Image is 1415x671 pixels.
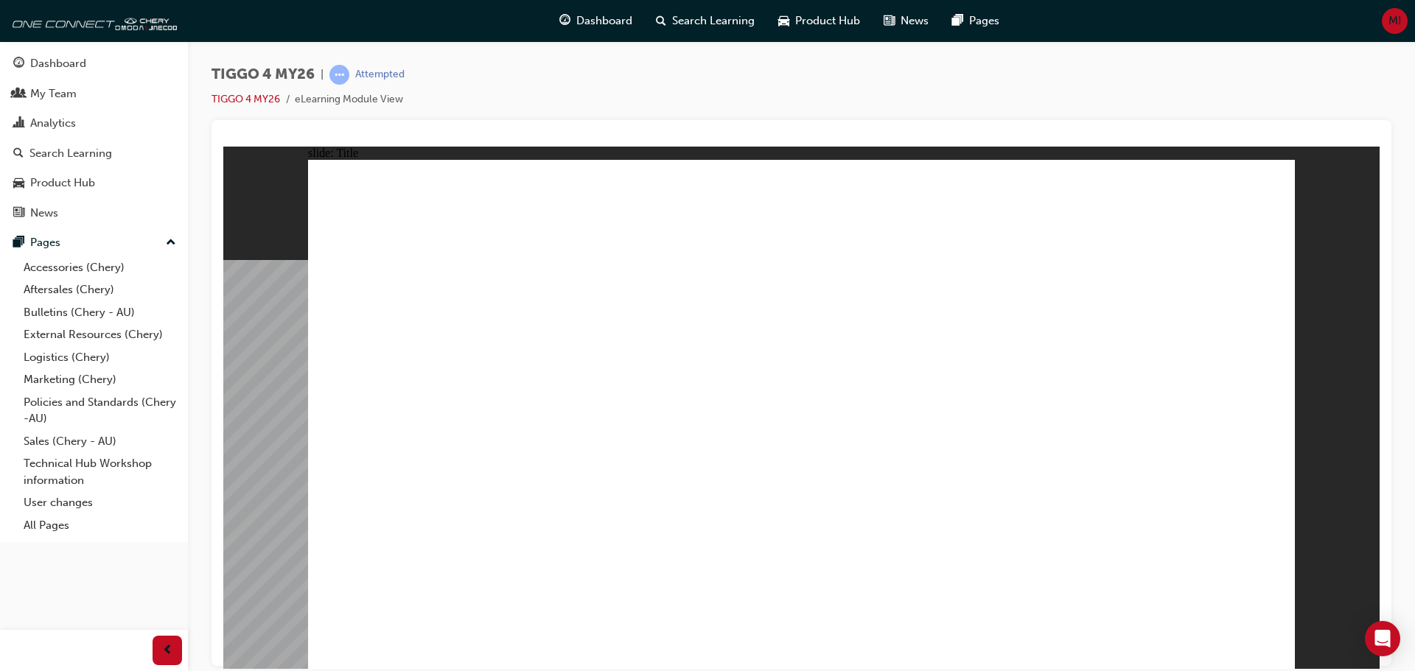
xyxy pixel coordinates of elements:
a: Dashboard [6,50,182,77]
span: search-icon [656,12,666,30]
a: Technical Hub Workshop information [18,452,182,491]
span: Search Learning [672,13,755,29]
span: Product Hub [795,13,860,29]
img: oneconnect [7,6,177,35]
a: All Pages [18,514,182,537]
a: guage-iconDashboard [548,6,644,36]
a: pages-iconPages [940,6,1011,36]
button: Pages [6,229,182,256]
a: Bulletins (Chery - AU) [18,301,182,324]
a: Sales (Chery - AU) [18,430,182,453]
span: Dashboard [576,13,632,29]
span: people-icon [13,88,24,101]
span: car-icon [778,12,789,30]
a: External Resources (Chery) [18,323,182,346]
a: Marketing (Chery) [18,368,182,391]
div: Product Hub [30,175,95,192]
span: guage-icon [559,12,570,30]
span: News [901,13,929,29]
span: news-icon [884,12,895,30]
a: Accessories (Chery) [18,256,182,279]
a: Analytics [6,110,182,137]
span: pages-icon [13,236,24,250]
span: chart-icon [13,117,24,130]
a: Product Hub [6,169,182,197]
span: MI [1388,13,1401,29]
span: guage-icon [13,57,24,71]
li: eLearning Module View [295,91,403,108]
a: User changes [18,491,182,514]
span: search-icon [13,147,24,161]
div: Open Intercom Messenger [1365,621,1400,656]
a: News [6,200,182,227]
div: Pages [30,234,60,251]
a: search-iconSearch Learning [644,6,766,36]
a: TIGGO 4 MY26 [212,93,280,105]
div: Attempted [355,68,405,82]
span: up-icon [166,233,176,253]
span: Pages [969,13,999,29]
div: News [30,205,58,222]
a: Search Learning [6,140,182,167]
span: learningRecordVerb_ATTEMPT-icon [329,65,349,85]
div: Search Learning [29,145,112,162]
span: car-icon [13,177,24,190]
span: news-icon [13,207,24,220]
span: TIGGO 4 MY26 [212,66,315,83]
button: MI [1382,8,1408,34]
button: DashboardMy TeamAnalyticsSearch LearningProduct HubNews [6,47,182,229]
a: Policies and Standards (Chery -AU) [18,391,182,430]
span: pages-icon [952,12,963,30]
a: news-iconNews [872,6,940,36]
div: Analytics [30,115,76,132]
span: | [321,66,324,83]
a: My Team [6,80,182,108]
div: Dashboard [30,55,86,72]
a: Logistics (Chery) [18,346,182,369]
div: My Team [30,85,77,102]
span: prev-icon [162,642,173,660]
a: car-iconProduct Hub [766,6,872,36]
a: Aftersales (Chery) [18,278,182,301]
